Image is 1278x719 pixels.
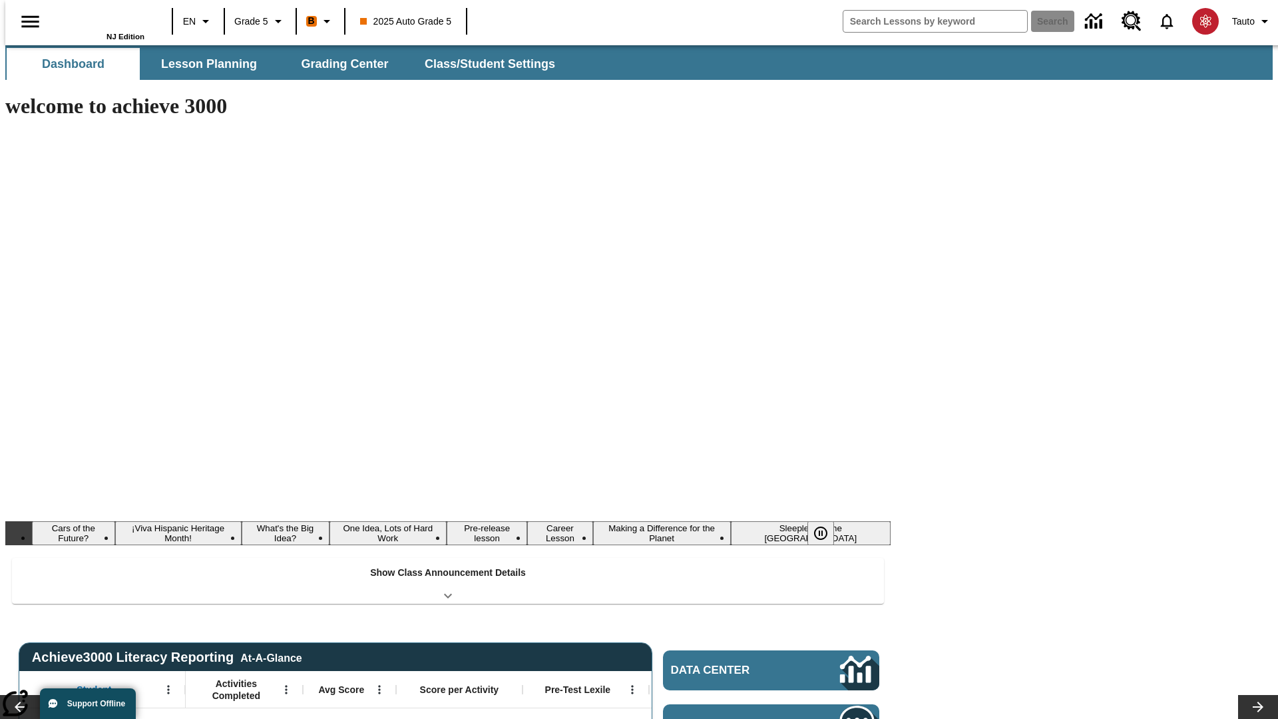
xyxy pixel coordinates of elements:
[177,9,220,33] button: Language: EN, Select a language
[240,650,302,664] div: At-A-Glance
[622,680,642,700] button: Open Menu
[67,699,125,708] span: Support Offline
[161,57,257,72] span: Lesson Planning
[192,678,280,702] span: Activities Completed
[158,680,178,700] button: Open Menu
[32,650,302,665] span: Achieve3000 Literacy Reporting
[5,48,567,80] div: SubNavbar
[5,45,1273,80] div: SubNavbar
[276,680,296,700] button: Open Menu
[1192,8,1219,35] img: avatar image
[1077,3,1114,40] a: Data Center
[420,684,499,696] span: Score per Activity
[42,57,105,72] span: Dashboard
[1238,695,1278,719] button: Lesson carousel, Next
[807,521,847,545] div: Pause
[142,48,276,80] button: Lesson Planning
[545,684,611,696] span: Pre-Test Lexile
[1184,4,1227,39] button: Select a new avatar
[360,15,452,29] span: 2025 Auto Grade 5
[40,688,136,719] button: Support Offline
[32,521,115,545] button: Slide 1 Cars of the Future?
[414,48,566,80] button: Class/Student Settings
[5,94,891,119] h1: welcome to achieve 3000
[12,558,884,604] div: Show Class Announcement Details
[7,48,140,80] button: Dashboard
[301,9,340,33] button: Boost Class color is orange. Change class color
[183,15,196,29] span: EN
[278,48,411,80] button: Grading Center
[242,521,329,545] button: Slide 3 What's the Big Idea?
[1232,15,1255,29] span: Tauto
[527,521,592,545] button: Slide 6 Career Lesson
[1114,3,1150,39] a: Resource Center, Will open in new tab
[593,521,731,545] button: Slide 7 Making a Difference for the Planet
[301,57,388,72] span: Grading Center
[58,6,144,33] a: Home
[308,13,315,29] span: B
[58,5,144,41] div: Home
[843,11,1027,32] input: search field
[77,684,111,696] span: Student
[115,521,242,545] button: Slide 2 ¡Viva Hispanic Heritage Month!
[1150,4,1184,39] a: Notifications
[106,33,144,41] span: NJ Edition
[229,9,292,33] button: Grade: Grade 5, Select a grade
[370,566,526,580] p: Show Class Announcement Details
[369,680,389,700] button: Open Menu
[318,684,364,696] span: Avg Score
[447,521,527,545] button: Slide 5 Pre-release lesson
[807,521,834,545] button: Pause
[671,664,795,677] span: Data Center
[11,2,50,41] button: Open side menu
[1227,9,1278,33] button: Profile/Settings
[731,521,891,545] button: Slide 8 Sleepless in the Animal Kingdom
[329,521,447,545] button: Slide 4 One Idea, Lots of Hard Work
[663,650,879,690] a: Data Center
[425,57,555,72] span: Class/Student Settings
[234,15,268,29] span: Grade 5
